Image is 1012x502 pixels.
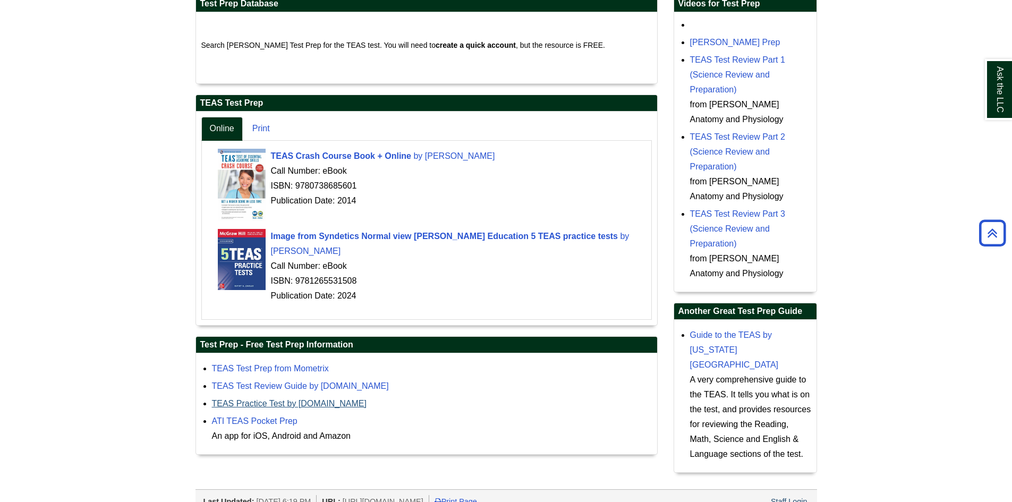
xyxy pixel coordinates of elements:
[271,151,412,160] span: TEAS Crash Course Book + Online
[271,232,630,256] a: Cover Art Image from Syndetics Normal view [PERSON_NAME] Education 5 TEAS practice tests by [PERS...
[690,372,811,462] div: A very comprehensive guide to the TEAS. It tells you what is on the test, and provides resources ...
[690,251,811,281] div: from [PERSON_NAME] Anatomy and Physiology
[690,174,811,204] div: from [PERSON_NAME] Anatomy and Physiology
[218,288,646,303] div: Publication Date: 2024
[413,151,422,160] span: by
[196,95,657,112] h2: TEAS Test Prep
[436,41,516,49] strong: create a quick account
[690,132,785,171] a: TEAS Test Review Part 2 (Science Review and Preparation)
[201,41,606,49] span: Search [PERSON_NAME] Test Prep for the TEAS test. You will need to , but the resource is FREE.
[690,330,779,369] a: Guide to the TEAS by [US_STATE][GEOGRAPHIC_DATA]
[212,416,297,426] a: ATI TEAS Pocket Prep
[218,193,646,208] div: Publication Date: 2014
[201,117,243,141] a: Online
[212,399,367,408] a: TEAS Practice Test by [DOMAIN_NAME]
[196,337,657,353] h2: Test Prep - Free Test Prep Information
[212,429,652,444] div: An app for iOS, Android and Amazon
[218,274,646,288] div: ISBN: 9781265531508
[620,232,629,241] span: by
[244,117,278,141] a: Print
[271,232,618,241] span: Image from Syndetics Normal view [PERSON_NAME] Education 5 TEAS practice tests
[218,178,646,193] div: ISBN: 9780738685601
[690,55,785,94] a: TEAS Test Review Part 1 (Science Review and Preparation)
[425,151,495,160] span: [PERSON_NAME]
[218,164,646,178] div: Call Number: eBook
[212,381,389,390] a: TEAS Test Review Guide by [DOMAIN_NAME]
[690,97,811,127] div: from [PERSON_NAME] Anatomy and Physiology
[690,38,780,47] a: [PERSON_NAME] Prep
[212,364,329,373] a: TEAS Test Prep from Mometrix
[218,259,646,274] div: Call Number: eBook
[218,229,266,290] img: Cover Art
[218,149,266,220] img: Cover Art
[271,151,495,160] a: Cover Art TEAS Crash Course Book + Online by [PERSON_NAME]
[975,226,1009,240] a: Back to Top
[690,209,785,248] a: TEAS Test Review Part 3 (Science Review and Preparation)
[674,303,817,320] h2: Another Great Test Prep Guide
[271,246,341,256] span: [PERSON_NAME]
